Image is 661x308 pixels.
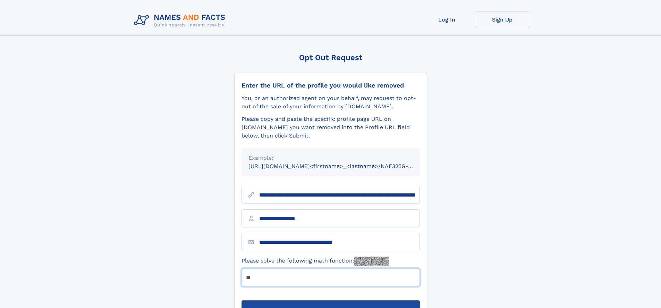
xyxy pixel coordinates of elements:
[248,163,433,169] small: [URL][DOMAIN_NAME]<firstname>_<lastname>/NAF325G-xxxxxxxx
[419,11,475,28] a: Log In
[131,11,231,30] img: Logo Names and Facts
[234,53,427,62] div: Opt Out Request
[475,11,530,28] a: Sign Up
[241,94,420,111] div: You, or an authorized agent on your behalf, may request to opt-out of the sale of your informatio...
[241,115,420,140] div: Please copy and paste the specific profile page URL on [DOMAIN_NAME] you want removed into the Pr...
[248,154,413,162] div: Example:
[241,82,420,89] div: Enter the URL of the profile you would like removed
[241,257,389,266] label: Please solve the following math function:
